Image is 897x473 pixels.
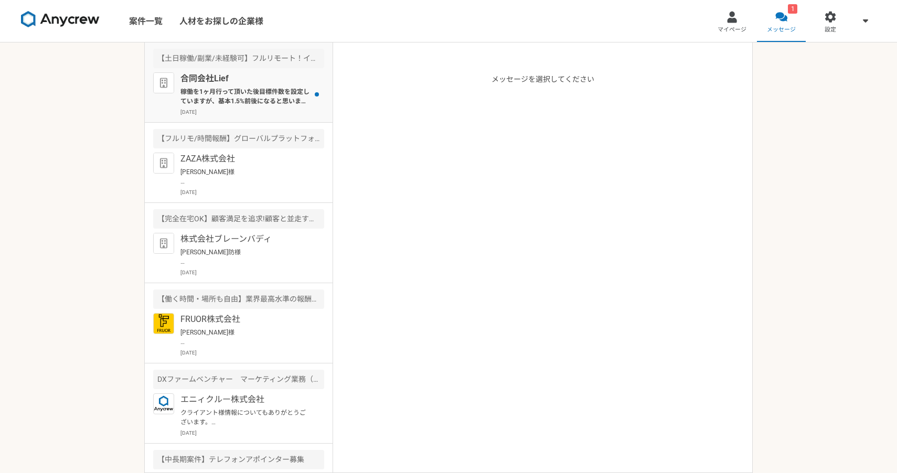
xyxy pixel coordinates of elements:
[153,153,174,174] img: default_org_logo-42cde973f59100197ec2c8e796e4974ac8490bb5b08a0eb061ff975e4574aa76.png
[788,4,797,14] div: 1
[21,11,100,28] img: 8DqYSo04kwAAAAASUVORK5CYII=
[180,167,310,186] p: [PERSON_NAME]様 お世話になっております。[PERSON_NAME]防です。 リンクの送付ありがとうございます。 こちらこそお話しできること楽しみにしております。 [PERSON_N...
[180,87,310,106] p: 稼働を1ヶ月行って頂いた後目標件数を設定していますが、基本1.5%前後になると思います。
[180,188,324,196] p: [DATE]
[153,313,174,334] img: FRUOR%E3%83%AD%E3%82%B3%E3%82%99.png
[180,233,310,245] p: 株式会社ブレーンバディ
[153,49,324,68] div: 【土日稼働/副業/未経験可】フルリモート！インサイドセールス募集（長期案件）
[153,289,324,309] div: 【働く時間・場所も自由】業界最高水準の報酬率を誇るキャリアアドバイザーを募集！
[180,108,324,116] p: [DATE]
[180,429,324,437] p: [DATE]
[153,450,324,469] div: 【中長期案件】テレフォンアポインター募集
[180,313,310,326] p: FRUOR株式会社
[153,209,324,229] div: 【完全在宅OK】顧客満足を追求!顧客と並走するCS募集!
[180,393,310,406] p: エニィクルー株式会社
[180,408,310,427] p: クライアント様情報についてもありがとうございます。 また動きございましたらご連絡お待ちしております。
[153,129,324,148] div: 【フルリモ/時間報酬】グローバルプラットフォームのカスタマーサクセス急募！
[153,393,174,414] img: logo_text_blue_01.png
[180,153,310,165] p: ZAZA株式会社
[180,328,310,347] p: [PERSON_NAME]様 お世話になります。[PERSON_NAME]防です。 ご連絡ありがとうございます。 日程について、以下にて調整させていただきました。 [DATE] 17:00 - ...
[180,349,324,357] p: [DATE]
[180,72,310,85] p: 合同会社Lief
[767,26,796,34] span: メッセージ
[825,26,836,34] span: 設定
[180,268,324,276] p: [DATE]
[180,248,310,266] p: [PERSON_NAME]防様 この度は数ある企業の中から弊社求人にご応募いただき誠にありがとうございます。 ブレーンバディ採用担当です。 誠に残念ではございますが、今回はご期待に添えない結果と...
[153,370,324,389] div: DXファームベンチャー マーケティング業務（クリエイティブと施策実施サポート）
[718,26,746,34] span: マイページ
[153,233,174,254] img: default_org_logo-42cde973f59100197ec2c8e796e4974ac8490bb5b08a0eb061ff975e4574aa76.png
[492,74,594,472] p: メッセージを選択してください
[153,72,174,93] img: default_org_logo-42cde973f59100197ec2c8e796e4974ac8490bb5b08a0eb061ff975e4574aa76.png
